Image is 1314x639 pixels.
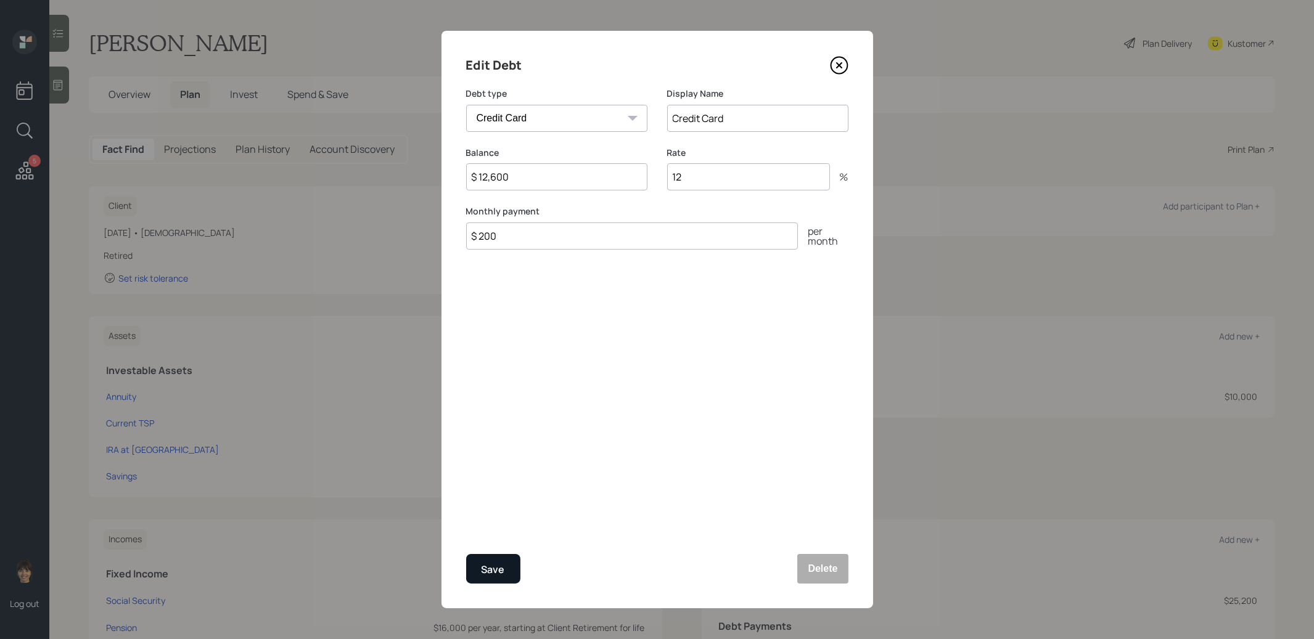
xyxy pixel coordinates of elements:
div: per month [798,226,848,246]
label: Rate [667,147,848,159]
div: Save [482,561,505,578]
button: Delete [797,554,848,584]
label: Debt type [466,88,647,100]
label: Display Name [667,88,848,100]
button: Save [466,554,520,584]
label: Monthly payment [466,205,848,218]
h4: Edit Debt [466,55,522,75]
label: Balance [466,147,647,159]
div: % [830,172,848,182]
